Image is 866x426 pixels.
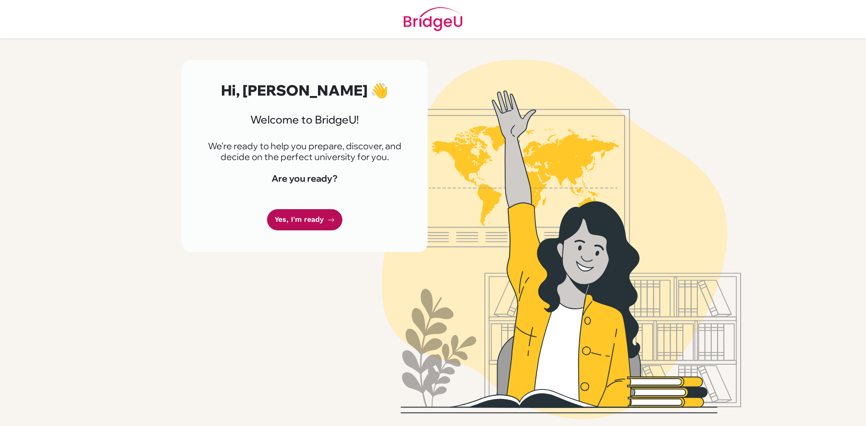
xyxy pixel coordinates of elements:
p: We're ready to help you prepare, discover, and decide on the perfect university for you. [203,141,406,162]
h2: Hi, [PERSON_NAME] 👋 [203,82,406,99]
h4: Are you ready? [203,173,406,184]
h3: Welcome to BridgeU! [203,113,406,126]
img: Welcome to Bridge U [304,60,819,419]
a: Yes, I'm ready [267,209,342,230]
